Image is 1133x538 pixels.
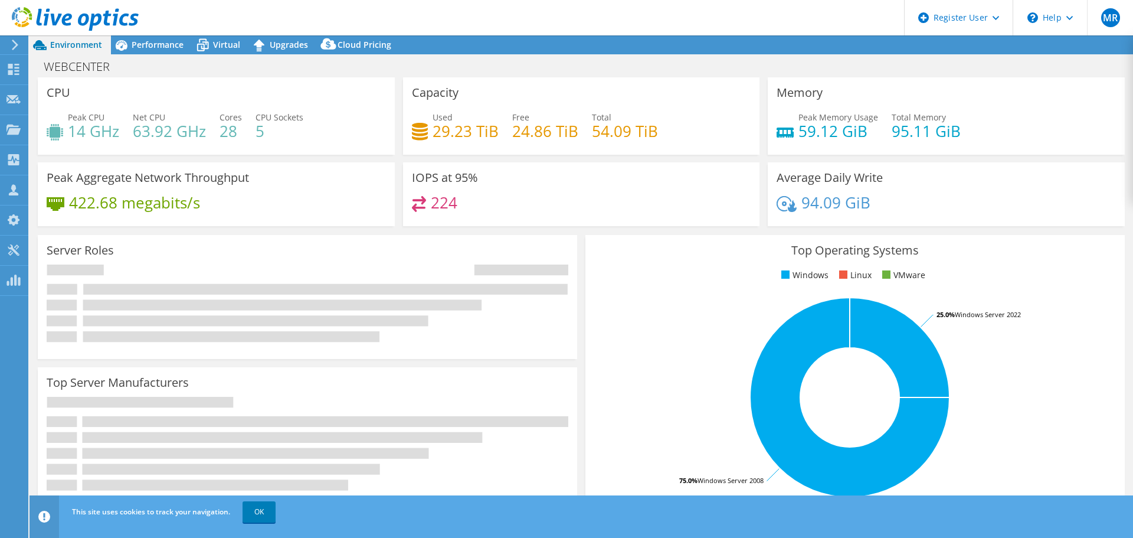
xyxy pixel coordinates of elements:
li: Linux [836,269,872,282]
h3: Top Operating Systems [594,244,1116,257]
h3: IOPS at 95% [412,171,478,184]
span: CPU Sockets [256,112,303,123]
span: Cloud Pricing [338,39,391,50]
span: Peak CPU [68,112,104,123]
h4: 29.23 TiB [433,125,499,138]
h4: 422.68 megabits/s [69,196,200,209]
h3: Top Server Manufacturers [47,376,189,389]
li: VMware [879,269,925,282]
span: Total Memory [892,112,946,123]
span: Performance [132,39,184,50]
h3: Server Roles [47,244,114,257]
h3: Average Daily Write [777,171,883,184]
h4: 5 [256,125,303,138]
span: This site uses cookies to track your navigation. [72,507,230,517]
span: Virtual [213,39,240,50]
span: Total [592,112,611,123]
svg: \n [1027,12,1038,23]
h4: 95.11 GiB [892,125,961,138]
span: Cores [220,112,242,123]
span: Upgrades [270,39,308,50]
tspan: Windows Server 2008 [698,476,764,485]
span: Peak Memory Usage [798,112,878,123]
span: Free [512,112,529,123]
a: OK [243,501,276,523]
h3: Memory [777,86,823,99]
h4: 63.92 GHz [133,125,206,138]
tspan: 25.0% [936,310,955,319]
h4: 24.86 TiB [512,125,578,138]
span: MR [1101,8,1120,27]
h4: 224 [431,196,457,209]
h4: 59.12 GiB [798,125,878,138]
h4: 28 [220,125,242,138]
h4: 54.09 TiB [592,125,658,138]
tspan: Windows Server 2022 [955,310,1021,319]
h4: 14 GHz [68,125,119,138]
tspan: 75.0% [679,476,698,485]
span: Net CPU [133,112,165,123]
h4: 94.09 GiB [801,196,870,209]
span: Environment [50,39,102,50]
h1: WEBCENTER [38,60,128,73]
span: Used [433,112,453,123]
h3: Capacity [412,86,459,99]
h3: CPU [47,86,70,99]
li: Windows [778,269,829,282]
h3: Peak Aggregate Network Throughput [47,171,249,184]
